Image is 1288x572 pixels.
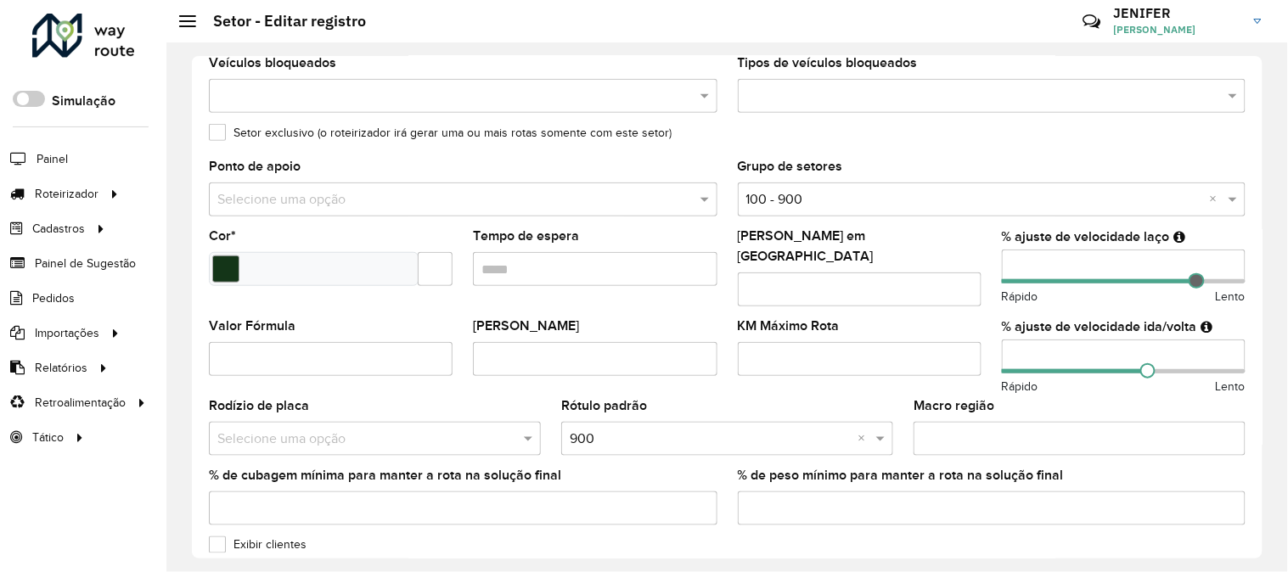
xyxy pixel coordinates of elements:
em: Ajuste de velocidade do veículo entre clientes [1174,230,1186,244]
span: Retroalimentação [35,394,126,412]
span: Clear all [1210,189,1224,210]
label: % ajuste de velocidade ida/volta [1002,317,1197,337]
h2: Setor - Editar registro [196,12,366,31]
span: Cadastros [32,220,85,238]
span: Importações [35,324,99,342]
label: Veículos bloqueados [209,53,336,73]
span: [PERSON_NAME] [1114,22,1241,37]
span: Lento [1216,288,1246,306]
label: Macro região [914,395,994,416]
label: KM Máximo Rota [738,316,840,336]
h3: JENIFER [1114,5,1241,21]
span: Clear all [858,429,872,449]
label: [PERSON_NAME] em [GEOGRAPHIC_DATA] [738,226,981,266]
input: Select a color [212,255,239,283]
label: Setor exclusivo (o roteirizador irá gerar uma ou mais rotas somente com este setor) [209,124,672,142]
label: Tipos de veículos bloqueados [738,53,918,73]
label: % de peso mínimo para manter a rota na solução final [738,465,1064,485]
label: Tempo de espera [473,226,579,246]
label: Simulação [52,91,115,111]
span: Pedidos [32,289,75,307]
label: Ponto de apoio [209,156,301,177]
label: Exibir clientes [209,536,307,553]
span: Lento [1216,378,1246,395]
span: Rápido [1002,288,1038,306]
label: Rótulo padrão [561,395,647,416]
span: Painel [37,150,68,168]
label: Valor Fórmula [209,316,295,336]
label: % de cubagem mínima para manter a rota na solução final [209,465,561,485]
label: Rodízio de placa [209,395,309,416]
label: [PERSON_NAME] [473,316,579,336]
label: % ajuste de velocidade laço [1002,227,1170,247]
label: Cor [209,226,236,246]
span: Relatórios [35,359,87,377]
em: Ajuste de velocidade do veículo entre a saída do depósito até o primeiro cliente e a saída do últ... [1201,320,1213,334]
span: Painel de Sugestão [35,255,136,272]
span: Roteirizador [35,185,98,203]
label: Grupo de setores [738,156,843,177]
span: Tático [32,429,64,446]
span: Rápido [1002,378,1038,395]
a: Contato Rápido [1073,3,1110,40]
